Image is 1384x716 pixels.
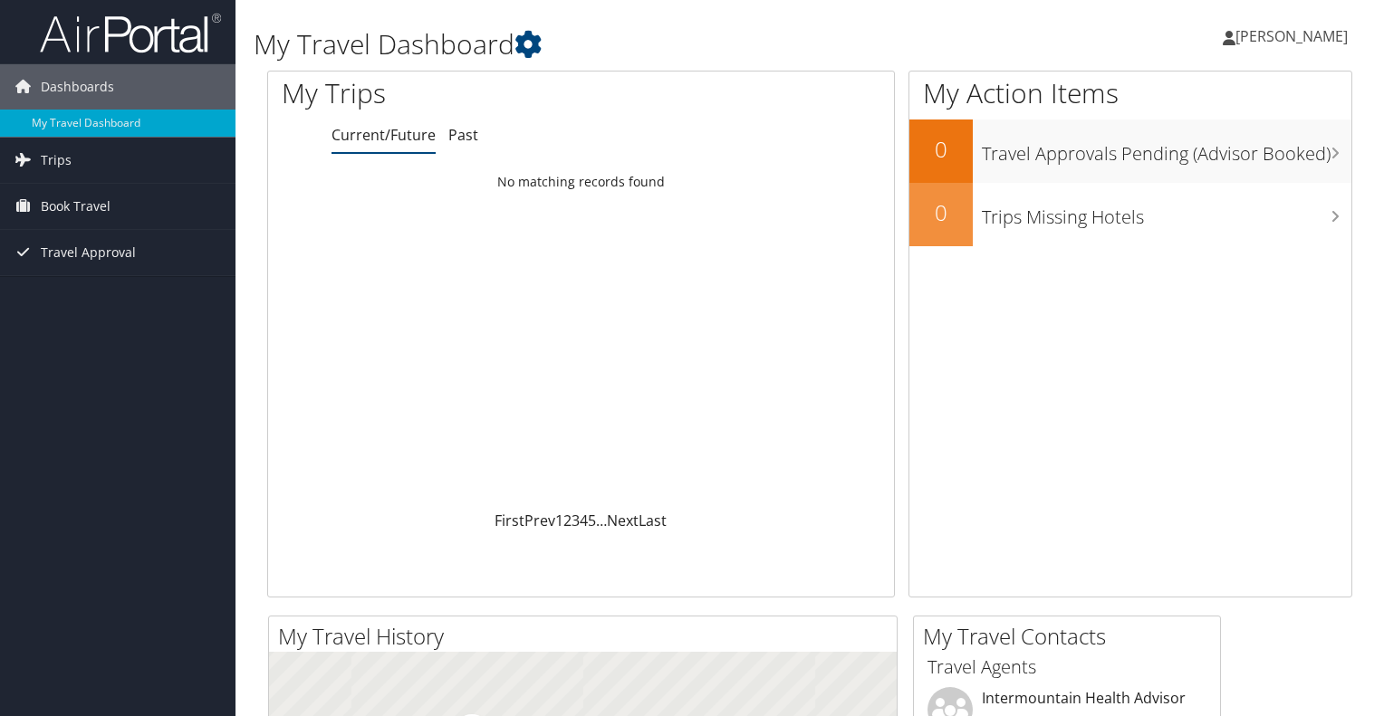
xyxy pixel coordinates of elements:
span: … [596,511,607,530]
span: Book Travel [41,184,111,229]
h2: 0 [909,197,973,228]
a: Last [639,511,667,530]
h2: My Travel Contacts [923,621,1220,652]
h2: 0 [909,134,973,165]
h3: Trips Missing Hotels [982,196,1351,230]
a: 0Travel Approvals Pending (Advisor Booked) [909,119,1351,183]
a: [PERSON_NAME] [1223,9,1366,63]
img: airportal-logo.png [40,12,221,54]
h1: My Trips [282,74,620,112]
span: [PERSON_NAME] [1235,26,1348,46]
td: No matching records found [268,166,894,198]
a: 5 [588,511,596,530]
span: Travel Approval [41,230,136,275]
a: Next [607,511,639,530]
h3: Travel Approvals Pending (Advisor Booked) [982,132,1351,167]
a: Past [448,125,478,145]
span: Dashboards [41,64,114,110]
a: First [495,511,524,530]
h1: My Travel Dashboard [254,25,995,63]
a: 4 [580,511,588,530]
h1: My Action Items [909,74,1351,112]
h2: My Travel History [278,621,897,652]
a: 2 [563,511,572,530]
a: Prev [524,511,555,530]
h3: Travel Agents [927,654,1206,680]
a: Current/Future [332,125,436,145]
a: 0Trips Missing Hotels [909,183,1351,246]
span: Trips [41,138,72,183]
a: 3 [572,511,580,530]
a: 1 [555,511,563,530]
